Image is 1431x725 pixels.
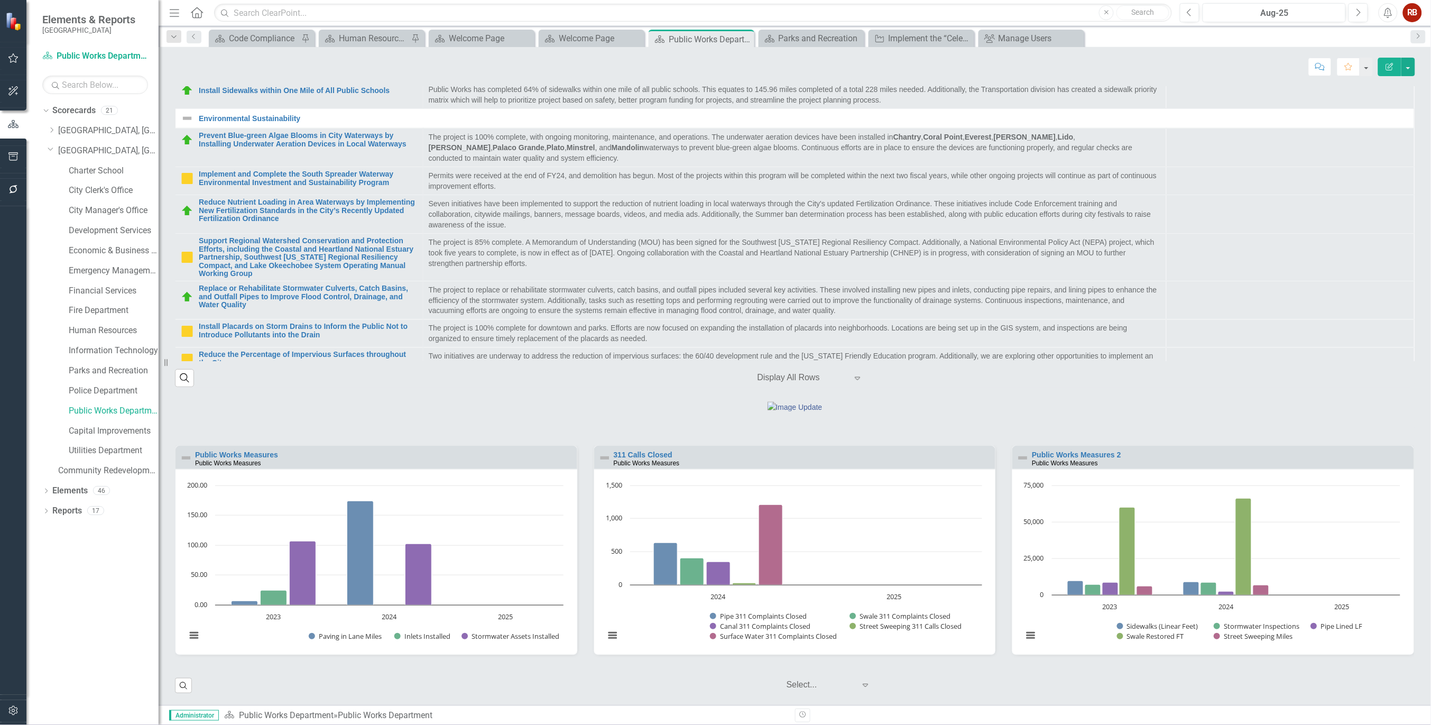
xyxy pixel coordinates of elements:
[1024,553,1044,563] text: 25,000
[1120,485,1343,595] g: Swale Restored FT, bar series 4 of 5 with 3 bars.
[232,485,506,605] g: Paving in Lane Miles, bar series 1 of 3 with 3 bars.
[195,600,207,609] text: 0.00
[69,325,159,337] a: Human Resources
[1201,583,1217,595] path: 2024, 8,609. Stormwater Inspections.
[720,621,810,631] text: Canal 311 Complaints Closed
[1132,8,1155,16] span: Search
[1023,628,1038,643] button: View chart menu, Chart
[176,167,423,195] td: Double-Click to Edit Right Click for Context Menu
[181,325,193,338] img: In Progress or Needs Work
[1017,452,1029,464] img: Not Defined
[214,4,1172,22] input: Search ClearPoint...
[181,205,193,217] img: On Schedule or Complete
[69,165,159,177] a: Charter School
[42,13,135,26] span: Elements & Reports
[559,32,642,45] div: Welcome Page
[860,621,962,631] text: Street Sweeping 311 Calls Closed
[981,32,1082,45] a: Manage Users
[429,237,1161,269] p: The project is 85% complete. A Memorandum of Understanding (MOU) has been signed for the Southwes...
[211,32,299,45] a: Code Compliance
[181,251,193,264] img: In Progress or Needs Work
[1032,451,1121,459] a: Public Works Measures 2
[176,320,423,348] td: Double-Click to Edit Right Click for Context Menu
[1403,3,1422,22] button: RB
[1040,590,1044,599] text: 0
[1321,621,1363,631] text: Pipe Lined LF
[599,480,987,652] svg: Interactive chart
[181,172,193,185] img: In Progress or Needs Work
[871,32,972,45] a: Implement the “Celebrate the Cape” Initiative to Provide More Opportunities for Residents and Vis...
[176,109,1415,129] td: Double-Click to Edit Right Click for Context Menu
[69,265,159,277] a: Emergency Management & Resilience
[176,234,423,281] td: Double-Click to Edit Right Click for Context Menu
[423,234,1167,281] td: Double-Click to Edit
[187,540,207,549] text: 100.00
[423,320,1167,348] td: Double-Click to Edit
[732,583,756,585] path: 2024, 29. Street Sweeping 311 Calls Closed.
[1103,583,1119,595] path: 2023, 8,397. Pipe Lined LF.
[199,285,418,309] a: Replace or Rehabilitate Stormwater Culverts, Catch Basins, and Outfall Pipes to Improve Flood Con...
[1214,632,1293,641] button: Show Street Sweeping Miles
[893,133,921,141] strong: Chantry
[232,601,258,605] path: 2023, 6.49. Paving in Lane Miles.
[423,281,1167,320] td: Double-Click to Edit
[290,485,506,605] g: Stormwater Assets Installed, bar series 3 of 3 with 3 bars.
[423,129,1167,167] td: Double-Click to Edit
[58,145,159,157] a: [GEOGRAPHIC_DATA], [GEOGRAPHIC_DATA] Strategic Plan
[1184,582,1199,595] path: 2024, 8,770. Sidewalks (Linear Feet).
[69,205,159,217] a: City Manager's Office
[618,580,622,589] text: 0
[195,451,278,459] a: Public Works Measures
[199,87,418,95] a: Install Sidewalks within One Mile of All Public Schools
[69,425,159,437] a: Capital Improvements
[1068,581,1084,595] path: 2023, 9,690. Sidewalks (Linear Feet).
[710,592,726,601] text: 2024
[598,452,611,464] img: Not Defined
[195,460,261,467] small: Public Works Measures
[423,348,1167,376] td: Double-Click to Edit
[1058,133,1074,141] strong: Lido
[199,237,418,278] a: Support Regional Watershed Conservation and Protection Efforts, including the Coastal and Heartla...
[612,143,644,152] strong: Mandolin
[181,480,572,652] div: Chart. Highcharts interactive chart.
[429,84,1161,105] p: Public Works has completed 64% of sidewalks within one mile of all public schools. This equates t...
[321,32,409,45] a: Human Resources Analytics Dashboard
[472,631,559,641] text: Stormwater Assets Installed
[429,170,1161,191] p: Permits were received at the end of FY24, and demolition has begun. Most of the projects within t...
[1236,499,1252,595] path: 2024, 66,039. Swale Restored FT.
[599,480,991,652] div: Chart. Highcharts interactive chart.
[52,505,82,517] a: Reports
[69,185,159,197] a: City Clerk's Office
[199,170,418,187] a: Implement and Complete the South Spreader Waterway Environmental Investment and Sustainability Pr...
[405,544,432,605] path: 2024, 102. Stormwater Assets Installed.
[889,32,972,45] div: Implement the “Celebrate the Cape” Initiative to Provide More Opportunities for Residents and Vis...
[423,195,1167,234] td: Double-Click to Edit
[87,507,104,516] div: 17
[101,106,118,115] div: 21
[1206,7,1342,20] div: Aug-25
[706,562,730,585] path: 2024, 344. Canal 311 Complaints Closed.
[1120,508,1135,595] path: 2023, 59,862. Swale Restored FT.
[176,281,423,320] td: Double-Click to Edit Right Click for Context Menu
[1117,622,1199,631] button: Show Sidewalks (Linear Feet)
[266,612,281,621] text: 2023
[394,632,450,641] button: Show Inlets Installed
[779,32,862,45] div: Parks and Recreation
[720,611,807,621] text: Pipe 311 Complaints Closed
[199,115,1409,123] a: Environmental Sustainability
[1103,602,1118,611] text: 2023
[319,631,382,641] text: Paving in Lane Miles
[290,542,316,605] path: 2023, 107. Stormwater Assets Installed.
[181,291,193,304] img: On Schedule or Complete
[69,445,159,457] a: Utilities Department
[181,84,193,97] img: On Schedule or Complete
[924,133,963,141] strong: Coral Point
[1018,480,1406,652] svg: Interactive chart
[605,628,620,643] button: View chart menu, Chart
[169,710,219,721] span: Administrator
[429,198,1161,230] p: Seven initiatives have been implemented to support the reduction of nutrient loading in local wat...
[1218,592,1234,595] path: 2024, 2,416. Pipe Lined LF.
[181,353,193,366] img: In Progress or Needs Work
[176,348,423,376] td: Double-Click to Edit Right Click for Context Menu
[1127,621,1198,631] text: Sidewalks (Linear Feet)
